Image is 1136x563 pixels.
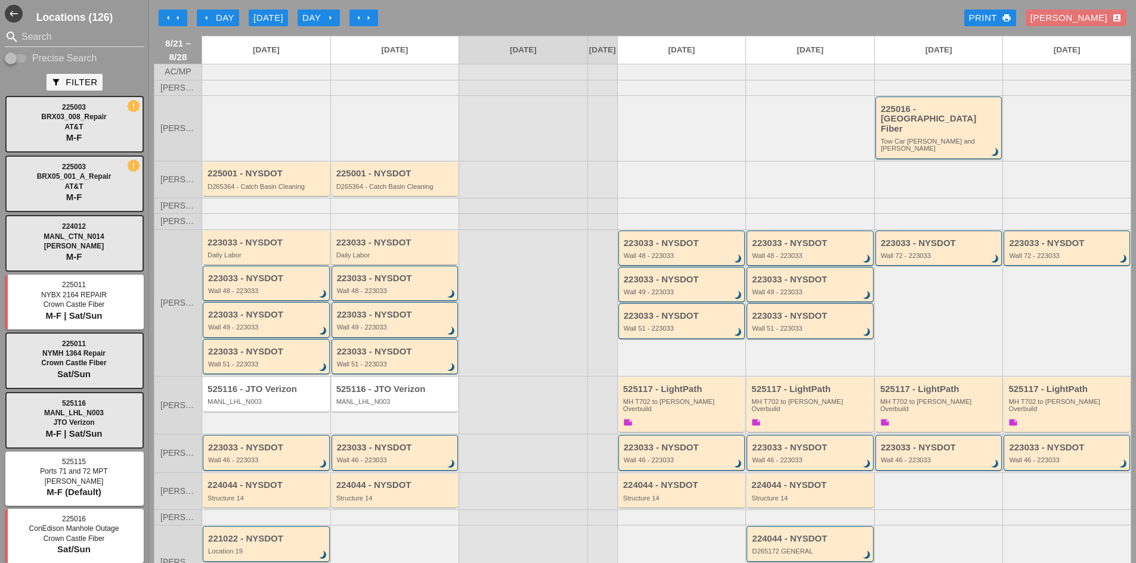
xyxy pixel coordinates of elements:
[1026,10,1126,26] button: [PERSON_NAME]
[1030,11,1122,25] div: [PERSON_NAME]
[752,238,870,248] div: 223033 - NYSDOT
[5,30,19,44] i: search
[160,513,196,522] span: [PERSON_NAME]
[208,548,326,555] div: Location 19
[860,253,874,266] i: brightness_3
[208,238,327,248] div: 223033 - NYSDOT
[989,458,1002,471] i: brightness_3
[208,384,327,394] div: 525116 - JTO Verizon
[752,325,870,332] div: Wall 51 - 223033
[163,13,173,23] i: arrow_left
[746,36,874,64] a: [DATE]
[751,494,871,502] div: Structure 14
[881,252,999,259] div: Wall 72 - 223033
[57,369,91,379] span: Sat/Sun
[751,384,871,394] div: 525117 - LightPath
[752,548,870,555] div: D265172 GENERAL
[354,13,364,23] i: arrow_right
[337,287,455,294] div: Wall 48 - 223033
[62,399,86,408] span: 525116
[208,456,326,464] div: Wall 46 - 223033
[1008,418,1018,427] i: note
[1009,456,1126,464] div: Wall 46 - 223033
[623,418,633,427] i: note
[732,253,745,266] i: brightness_3
[349,10,378,26] button: Move Ahead 1 Week
[336,251,456,259] div: Daily Labor
[445,361,458,374] i: brightness_3
[336,384,456,394] div: 525116 - JTO Verizon
[752,311,870,321] div: 223033 - NYSDOT
[445,325,458,338] i: brightness_3
[317,361,330,374] i: brightness_3
[336,398,456,405] div: MANL_LHL_N003
[881,456,999,464] div: Wall 46 - 223033
[37,172,112,181] span: BRX05_001_A_Repair
[202,13,211,23] i: arrow_left
[752,534,870,544] div: 224044 - NYSDOT
[208,443,326,453] div: 223033 - NYSDOT
[160,83,196,92] span: [PERSON_NAME]
[623,384,742,394] div: 525117 - LightPath
[208,287,326,294] div: Wall 48 - 223033
[336,183,456,190] div: D265364 - Catch Basin Cleaning
[160,175,196,184] span: [PERSON_NAME]
[624,311,742,321] div: 223033 - NYSDOT
[624,456,742,464] div: Wall 46 - 223033
[160,449,196,458] span: [PERSON_NAME]
[989,146,1002,159] i: brightness_3
[752,252,870,259] div: Wall 48 - 223033
[624,443,742,453] div: 223033 - NYSDOT
[752,456,870,464] div: Wall 46 - 223033
[32,52,97,64] label: Precise Search
[5,5,23,23] i: west
[160,201,196,210] span: [PERSON_NAME]
[317,549,330,562] i: brightness_3
[51,77,61,87] i: filter_alt
[751,398,871,413] div: MH T702 to Boldyn MH Overbuild
[64,182,83,191] span: AT&T
[1003,36,1131,64] a: [DATE]
[732,326,745,339] i: brightness_3
[62,458,86,466] span: 525115
[336,238,456,248] div: 223033 - NYSDOT
[1009,238,1126,248] div: 223033 - NYSDOT
[459,36,587,64] a: [DATE]
[732,458,745,471] i: brightness_3
[66,192,82,202] span: M-F
[29,524,119,533] span: ConEdison Manhole Outage
[317,325,330,338] i: brightness_3
[160,298,196,307] span: [PERSON_NAME]
[51,76,97,89] div: Filter
[208,169,327,179] div: 225001 - NYSDOT
[45,310,102,321] span: M-F | Sat/Sun
[208,324,326,331] div: Wall 49 - 223033
[160,124,196,133] span: [PERSON_NAME]
[62,515,86,523] span: 225016
[208,360,326,368] div: Wall 51 - 223033
[253,11,283,25] div: [DATE]
[249,10,288,26] button: [DATE]
[44,534,105,543] span: Crown Castle Fiber
[732,290,745,303] i: brightness_3
[860,290,874,303] i: brightness_3
[317,458,330,471] i: brightness_3
[337,347,455,357] div: 223033 - NYSDOT
[159,10,187,26] button: Move Back 1 Week
[1009,443,1126,453] div: 223033 - NYSDOT
[66,251,82,262] span: M-F
[881,443,999,453] div: 223033 - NYSDOT
[752,275,870,285] div: 223033 - NYSDOT
[331,36,459,64] a: [DATE]
[326,13,335,23] i: arrow_right
[623,480,742,490] div: 224044 - NYSDOT
[62,281,86,289] span: 225011
[445,288,458,301] i: brightness_3
[208,183,327,190] div: D265364 - Catch Basin Cleaning
[160,217,196,226] span: [PERSON_NAME]
[337,360,455,368] div: Wall 51 - 223033
[47,74,102,91] button: Filter
[624,252,742,259] div: Wall 48 - 223033
[160,401,196,410] span: [PERSON_NAME]
[64,123,83,131] span: AT&T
